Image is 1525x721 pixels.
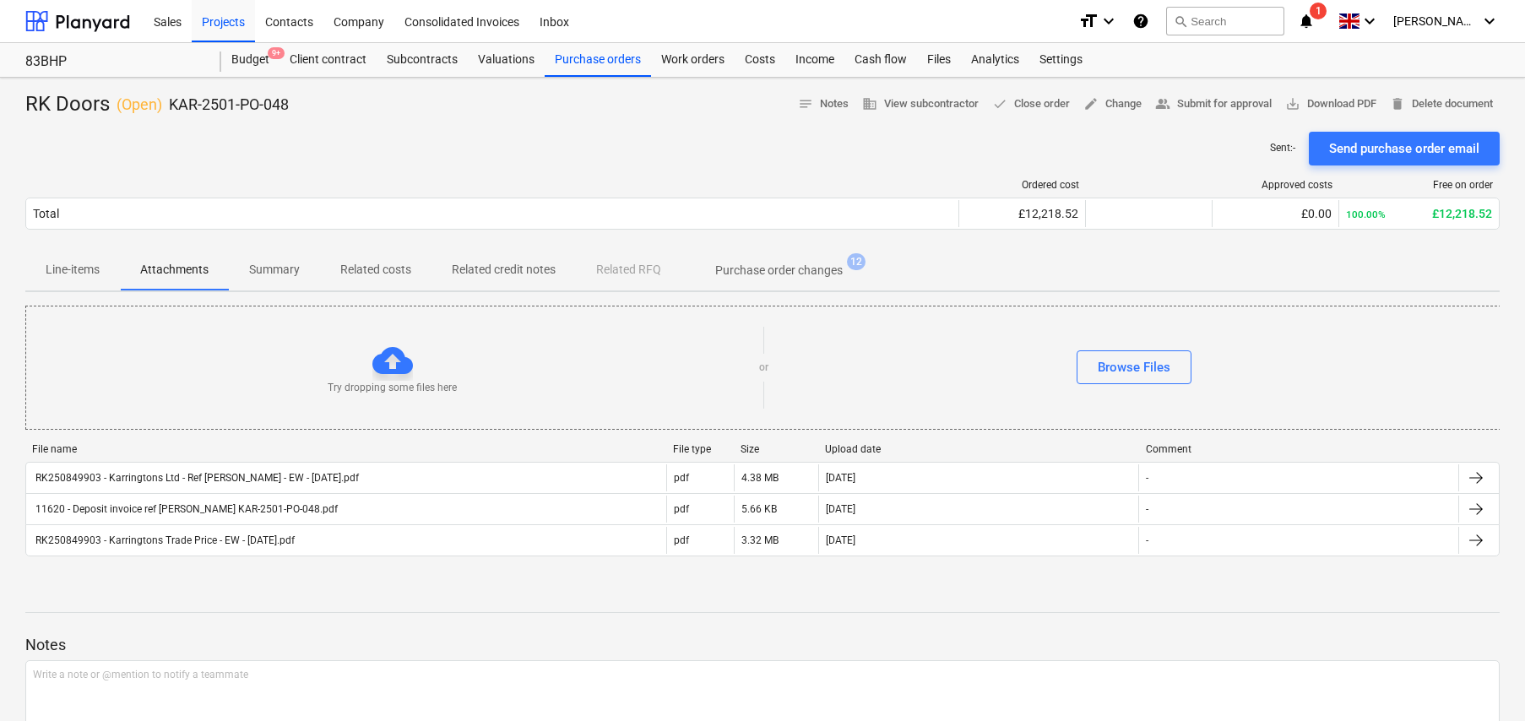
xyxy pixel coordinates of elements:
[1346,207,1492,220] div: £12,218.52
[673,443,727,455] div: File type
[985,91,1077,117] button: Close order
[25,91,289,118] div: RK Doors
[249,261,300,279] p: Summary
[545,43,651,77] a: Purchase orders
[798,96,813,111] span: notes
[1174,14,1187,28] span: search
[1309,132,1500,165] button: Send purchase order email
[785,43,844,77] a: Income
[759,360,768,375] p: or
[268,47,285,59] span: 9+
[741,472,779,484] div: 4.38 MB
[1132,11,1149,31] i: Knowledge base
[1346,179,1493,191] div: Free on order
[1270,141,1295,155] p: Sent : -
[715,262,843,279] p: Purchase order changes
[741,503,777,515] div: 5.66 KB
[1146,534,1148,546] div: -
[1155,96,1170,111] span: people_alt
[674,472,689,484] div: pdf
[1441,640,1525,721] iframe: Chat Widget
[1146,503,1148,515] div: -
[1383,91,1500,117] button: Delete document
[1077,350,1191,384] button: Browse Files
[961,43,1029,77] a: Analytics
[826,503,855,515] div: [DATE]
[1219,179,1332,191] div: Approved costs
[1310,3,1327,19] span: 1
[791,91,855,117] button: Notes
[651,43,735,77] div: Work orders
[741,443,811,455] div: Size
[1098,356,1170,378] div: Browse Files
[992,95,1070,114] span: Close order
[1298,11,1315,31] i: notifications
[1393,14,1478,28] span: [PERSON_NAME]
[1329,138,1479,160] div: Send purchase order email
[25,53,201,71] div: 83BHP
[452,261,556,279] p: Related credit notes
[468,43,545,77] a: Valuations
[735,43,785,77] a: Costs
[1099,11,1119,31] i: keyboard_arrow_down
[847,253,866,270] span: 12
[1219,207,1332,220] div: £0.00
[1285,95,1376,114] span: Download PDF
[1077,91,1148,117] button: Change
[279,43,377,77] a: Client contract
[1146,443,1453,455] div: Comment
[862,95,979,114] span: View subcontractor
[169,95,289,115] p: KAR-2501-PO-048
[1359,11,1380,31] i: keyboard_arrow_down
[1479,11,1500,31] i: keyboard_arrow_down
[855,91,985,117] button: View subcontractor
[328,381,457,395] p: Try dropping some files here
[826,472,855,484] div: [DATE]
[917,43,961,77] a: Files
[825,443,1132,455] div: Upload date
[340,261,411,279] p: Related costs
[674,503,689,515] div: pdf
[1083,95,1142,114] span: Change
[25,306,1501,430] div: Try dropping some files hereorBrowse Files
[1146,472,1148,484] div: -
[1078,11,1099,31] i: format_size
[992,96,1007,111] span: done
[1346,209,1386,220] small: 100.00%
[117,95,162,115] p: ( Open )
[32,443,659,455] div: File name
[1148,91,1278,117] button: Submit for approval
[1390,96,1405,111] span: delete
[33,503,338,515] div: 11620 - Deposit invoice ref [PERSON_NAME] KAR-2501-PO-048.pdf
[46,261,100,279] p: Line-items
[1083,96,1099,111] span: edit
[377,43,468,77] a: Subcontracts
[1155,95,1272,114] span: Submit for approval
[966,179,1079,191] div: Ordered cost
[221,43,279,77] a: Budget9+
[966,207,1078,220] div: £12,218.52
[33,534,295,546] div: RK250849903 - Karringtons Trade Price - EW - [DATE].pdf
[862,96,877,111] span: business
[798,95,849,114] span: Notes
[33,472,359,484] div: RK250849903 - Karringtons Ltd - Ref [PERSON_NAME] - EW - [DATE].pdf
[844,43,917,77] a: Cash flow
[33,207,59,220] div: Total
[1029,43,1093,77] a: Settings
[1285,96,1300,111] span: save_alt
[826,534,855,546] div: [DATE]
[1390,95,1493,114] span: Delete document
[140,261,209,279] p: Attachments
[674,534,689,546] div: pdf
